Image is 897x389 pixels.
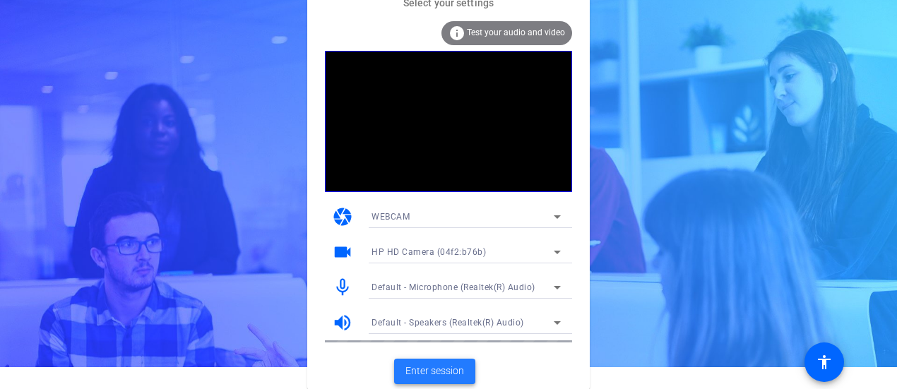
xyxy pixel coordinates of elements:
button: Enter session [394,359,475,384]
span: Enter session [405,364,464,378]
span: WEBCAM [372,212,410,222]
mat-icon: videocam [332,241,353,263]
mat-icon: camera [332,206,353,227]
mat-icon: info [448,25,465,42]
span: Test your audio and video [467,28,565,37]
span: HP HD Camera (04f2:b76b) [372,247,486,257]
mat-icon: volume_up [332,312,353,333]
span: Default - Microphone (Realtek(R) Audio) [372,282,535,292]
mat-icon: mic_none [332,277,353,298]
mat-icon: accessibility [816,354,833,371]
span: Default - Speakers (Realtek(R) Audio) [372,318,524,328]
